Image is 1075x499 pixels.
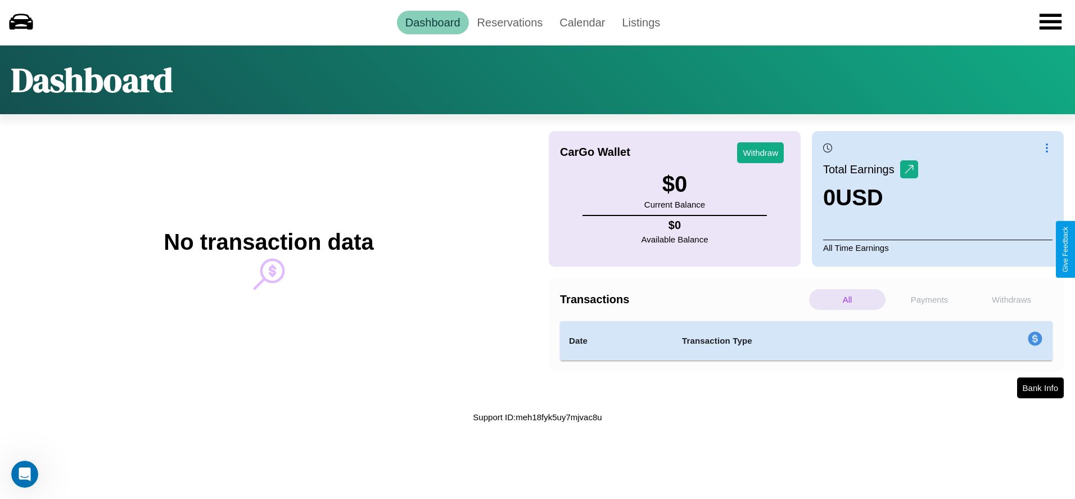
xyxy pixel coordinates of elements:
[642,219,708,232] h4: $ 0
[891,289,968,310] p: Payments
[644,197,705,212] p: Current Balance
[642,232,708,247] p: Available Balance
[11,57,173,103] h1: Dashboard
[823,185,918,210] h3: 0 USD
[560,321,1053,361] table: simple table
[613,11,669,34] a: Listings
[560,293,806,306] h4: Transactions
[469,11,552,34] a: Reservations
[164,230,373,255] h2: No transaction data
[644,172,705,197] h3: $ 0
[809,289,886,310] p: All
[682,334,936,348] h4: Transaction Type
[473,410,602,425] p: Support ID: meh18fyk5uy7mjvac8u
[1062,227,1069,272] div: Give Feedback
[397,11,469,34] a: Dashboard
[973,289,1050,310] p: Withdraws
[823,240,1053,255] p: All Time Earnings
[551,11,613,34] a: Calendar
[560,146,630,159] h4: CarGo Wallet
[11,461,38,488] iframe: Intercom live chat
[1017,377,1064,398] button: Bank Info
[569,334,664,348] h4: Date
[823,159,900,179] p: Total Earnings
[737,142,784,163] button: Withdraw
